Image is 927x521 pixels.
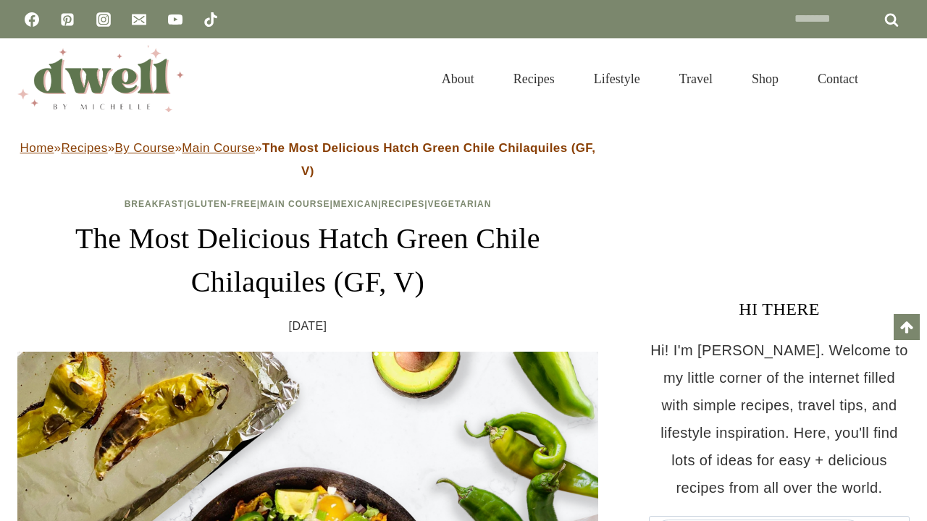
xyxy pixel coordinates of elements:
[125,5,154,34] a: Email
[649,296,910,322] h3: HI THERE
[161,5,190,34] a: YouTube
[114,141,175,155] a: By Course
[125,199,184,209] a: Breakfast
[885,67,910,91] button: View Search Form
[53,5,82,34] a: Pinterest
[20,141,54,155] a: Home
[381,199,424,209] a: Recipes
[494,54,574,104] a: Recipes
[428,199,492,209] a: Vegetarian
[660,54,732,104] a: Travel
[17,46,184,112] img: DWELL by michelle
[260,199,330,209] a: Main Course
[422,54,878,104] nav: Primary Navigation
[17,217,598,304] h1: The Most Delicious Hatch Green Chile Chilaquiles (GF, V)
[182,141,255,155] a: Main Course
[649,336,910,501] p: Hi! I'm [PERSON_NAME]. Welcome to my little corner of the internet filled with simple recipes, tr...
[574,54,660,104] a: Lifestyle
[289,315,327,337] time: [DATE]
[61,141,107,155] a: Recipes
[125,199,492,209] span: | | | | |
[732,54,798,104] a: Shop
[17,5,46,34] a: Facebook
[333,199,378,209] a: Mexican
[89,5,118,34] a: Instagram
[894,314,920,340] a: Scroll to top
[196,5,225,34] a: TikTok
[187,199,256,209] a: Gluten-Free
[20,141,596,178] span: » » » »
[422,54,494,104] a: About
[798,54,878,104] a: Contact
[262,141,595,178] strong: The Most Delicious Hatch Green Chile Chilaquiles (GF, V)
